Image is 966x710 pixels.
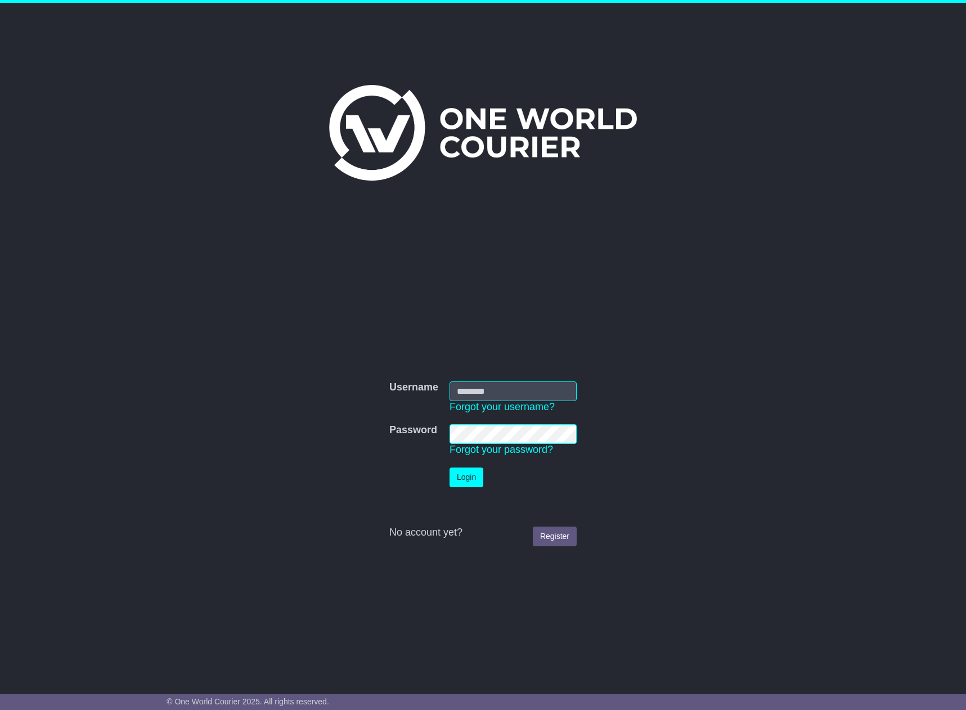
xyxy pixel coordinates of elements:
[167,697,329,706] span: © One World Courier 2025. All rights reserved.
[389,381,438,394] label: Username
[389,424,437,437] label: Password
[329,85,636,181] img: One World
[450,401,555,412] a: Forgot your username?
[533,527,577,546] a: Register
[450,444,553,455] a: Forgot your password?
[389,527,577,539] div: No account yet?
[450,468,483,487] button: Login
